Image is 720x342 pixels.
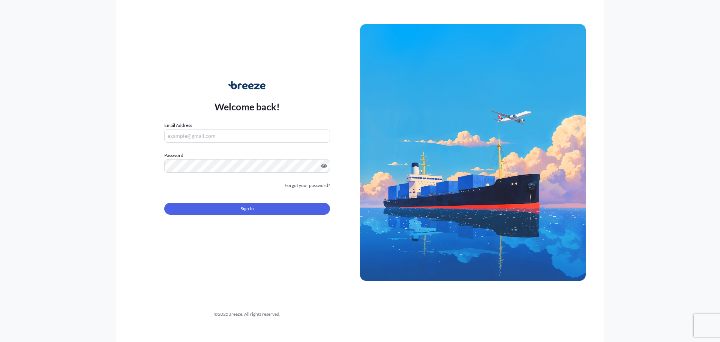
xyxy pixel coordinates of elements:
input: example@gmail.com [164,129,330,143]
button: Sign In [164,203,330,215]
div: © 2025 Breeze. All rights reserved. [134,310,360,318]
a: Forgot your password? [285,182,330,189]
label: Email Address [164,122,192,129]
img: Ship illustration [360,24,586,281]
span: Sign In [241,205,254,212]
p: Welcome back! [214,101,280,113]
button: Show password [321,163,327,169]
label: Password [164,152,330,159]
